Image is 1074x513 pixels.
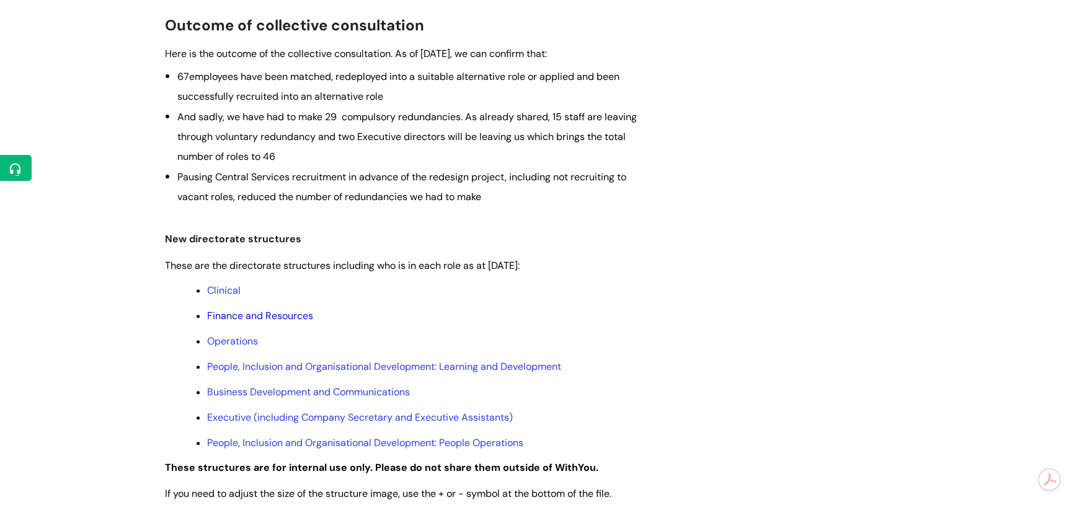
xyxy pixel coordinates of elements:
[207,309,313,322] a: Finance and Resources
[177,110,637,164] span: And sadly, we have had to make 29 compulsory redundancies. As already shared, 15 staff are leavin...
[165,15,424,35] span: Outcome of collective consultation
[165,232,301,245] span: New directorate structures
[165,487,611,500] span: If you need to adjust the size of the structure image, use the + or - symbol at the bottom of the...
[207,411,513,424] a: Executive (including Company Secretary and Executive Assistants)
[177,70,189,83] span: 67
[207,385,410,398] a: Business Development and Communications
[207,284,241,297] a: Clinical
[207,335,258,348] a: Operations
[177,70,619,103] span: employees have been matched, redeployed into a suitable alternative role or applied and been succ...
[165,259,520,272] span: These are the directorate structures including who is in each role as at [DATE]:
[207,436,523,449] a: People, Inclusion and Organisational Development: People Operations
[165,461,598,474] strong: These structures are for internal use only. Please do not share them outside of WithYou.
[177,170,626,203] span: Pausing Central Services recruitment in advance of the redesign project, including not recruiting...
[207,360,561,373] a: People, Inclusion and Organisational Development: Learning and Development
[165,47,547,60] span: Here is the outcome of the collective consultation. As of [DATE], we can confirm that:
